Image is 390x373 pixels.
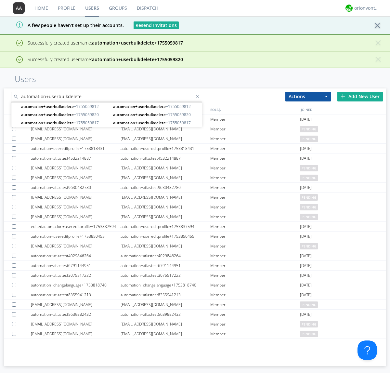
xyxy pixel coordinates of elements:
input: Search users [11,92,202,101]
div: Member [210,183,300,192]
div: orionvontas+atlas+automation+org2 [354,5,379,11]
iframe: Toggle Customer Support [357,340,377,360]
div: [EMAIL_ADDRESS][DOMAIN_NAME] [31,241,121,251]
div: Member [210,173,300,182]
div: automation+usereditprofile+1753818431 [31,144,121,153]
span: Successfully created username: [28,56,183,62]
span: pending [300,165,318,171]
div: Member [210,310,300,319]
div: automation+atlastest5639882432 [121,310,210,319]
div: [EMAIL_ADDRESS][DOMAIN_NAME] [31,124,121,134]
div: Member [210,144,300,153]
div: Member [210,114,300,124]
div: [EMAIL_ADDRESS][DOMAIN_NAME] [31,319,121,329]
img: plus.svg [341,94,345,99]
span: [DATE] [300,144,312,153]
div: automation+changelanguage+1753818740 [121,280,210,290]
a: [EMAIL_ADDRESS][DOMAIN_NAME][EMAIL_ADDRESS][DOMAIN_NAME]Memberpending [4,329,386,339]
strong: automation+userbulkdelete [113,104,166,109]
div: JOINED [299,105,390,114]
div: Member [210,193,300,202]
div: automation+atlastest6791144951 [31,261,121,270]
span: pending [300,136,318,142]
div: Member [210,212,300,221]
button: Resend Invitations [134,21,179,29]
div: [EMAIL_ADDRESS][DOMAIN_NAME] [121,124,210,134]
strong: automation+userbulkdelete+1755059817 [92,40,183,46]
a: automation+atlastest8355941213automation+atlastest8355941213Member[DATE] [4,290,386,300]
div: automation+atlastest4029846264 [31,251,121,260]
div: [EMAIL_ADDRESS][DOMAIN_NAME] [31,193,121,202]
a: [EMAIL_ADDRESS][DOMAIN_NAME][EMAIL_ADDRESS][DOMAIN_NAME]Memberpending [4,241,386,251]
div: automation+atlastest5639882432 [31,310,121,319]
span: [DATE] [300,183,312,193]
div: automation+atlastest4029846264 [121,251,210,260]
span: pending [300,204,318,210]
a: [EMAIL_ADDRESS][DOMAIN_NAME][EMAIL_ADDRESS][DOMAIN_NAME]Member [4,339,386,349]
a: [EMAIL_ADDRESS][DOMAIN_NAME][EMAIL_ADDRESS][DOMAIN_NAME]Memberpending [4,134,386,144]
div: automation+atlastest3075517222 [31,271,121,280]
span: +1755059812 [21,103,108,110]
span: [DATE] [300,261,312,271]
div: [EMAIL_ADDRESS][DOMAIN_NAME] [31,300,121,309]
div: [EMAIL_ADDRESS][DOMAIN_NAME] [121,300,210,309]
div: [EMAIL_ADDRESS][DOMAIN_NAME] [121,163,210,173]
div: [EMAIL_ADDRESS][DOMAIN_NAME] [31,134,121,143]
div: Member [210,339,300,348]
div: Member [210,261,300,270]
img: 29d36aed6fa347d5a1537e7736e6aa13 [345,5,353,12]
span: pending [300,214,318,220]
a: automation+usereditprofile+1753818431automation+usereditprofile+1753818431Member[DATE] [4,144,386,153]
span: A few people haven't set up their accounts. [5,22,124,28]
span: pending [300,194,318,201]
a: [EMAIL_ADDRESS][DOMAIN_NAME][EMAIL_ADDRESS][DOMAIN_NAME]Memberpending [4,193,386,202]
span: Successfully created username: [28,40,183,46]
div: Member [210,329,300,339]
span: +1755059820 [113,112,200,118]
span: pending [300,301,318,308]
a: [EMAIL_ADDRESS][DOMAIN_NAME][EMAIL_ADDRESS][DOMAIN_NAME]Memberpending [4,163,386,173]
a: automation+atlastest4532214887automation+atlastest4532214887Member[DATE] [4,153,386,163]
div: [EMAIL_ADDRESS][DOMAIN_NAME] [121,241,210,251]
div: [EMAIL_ADDRESS][DOMAIN_NAME] [31,329,121,339]
div: [EMAIL_ADDRESS][DOMAIN_NAME] [121,212,210,221]
div: [EMAIL_ADDRESS][DOMAIN_NAME] [121,329,210,339]
div: Member [210,280,300,290]
div: [EMAIL_ADDRESS][DOMAIN_NAME] [31,202,121,212]
img: 373638.png [13,2,25,14]
div: automation+usereditprofile+1753818431 [121,144,210,153]
div: [EMAIL_ADDRESS][DOMAIN_NAME] [31,339,121,348]
button: Actions [285,92,331,101]
a: [EMAIL_ADDRESS][DOMAIN_NAME][EMAIL_ADDRESS][DOMAIN_NAME]Memberpending [4,202,386,212]
span: +1755059817 [21,120,108,126]
div: [EMAIL_ADDRESS][DOMAIN_NAME] [31,173,121,182]
span: [DATE] [300,290,312,300]
span: [DATE] [300,271,312,280]
a: [EMAIL_ADDRESS][DOMAIN_NAME][EMAIL_ADDRESS][DOMAIN_NAME]Memberpending [4,300,386,310]
div: [EMAIL_ADDRESS][DOMAIN_NAME] [121,202,210,212]
div: editedautomation+usereditprofile+1753837594 [31,222,121,231]
strong: automation+userbulkdelete [113,112,166,117]
span: pending [300,243,318,249]
div: automation+atlastest9630482780 [121,183,210,192]
a: [EMAIL_ADDRESS][DOMAIN_NAME][EMAIL_ADDRESS][DOMAIN_NAME]Memberpending [4,124,386,134]
div: Member [210,222,300,231]
div: [EMAIL_ADDRESS][DOMAIN_NAME] [31,212,121,221]
a: automation+atlastest5639882432automation+atlastest5639882432Member[DATE] [4,310,386,319]
div: Member [210,290,300,300]
div: [EMAIL_ADDRESS][DOMAIN_NAME] [121,319,210,329]
div: automation+atlastest8355941213 [121,290,210,300]
a: [EMAIL_ADDRESS][DOMAIN_NAME][EMAIL_ADDRESS][DOMAIN_NAME]Memberpending [4,173,386,183]
div: Member [210,124,300,134]
span: [DATE] [300,114,312,124]
div: automation+changelanguage+1753818740 [31,280,121,290]
div: Member [210,163,300,173]
strong: automation+userbulkdelete+1755059820 [92,56,183,62]
div: automation+atlastest6791144951 [121,261,210,270]
a: editedautomation+usereditprofile+1753837594automation+usereditprofile+1753837594Member[DATE] [4,222,386,232]
div: automation+atlastest9630482780 [31,183,121,192]
a: [EMAIL_ADDRESS][DOMAIN_NAME][EMAIL_ADDRESS][DOMAIN_NAME]Memberpending [4,212,386,222]
div: automation+usereditprofile+1753850455 [31,232,121,241]
span: [DATE] [300,222,312,232]
span: [DATE] [300,251,312,261]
